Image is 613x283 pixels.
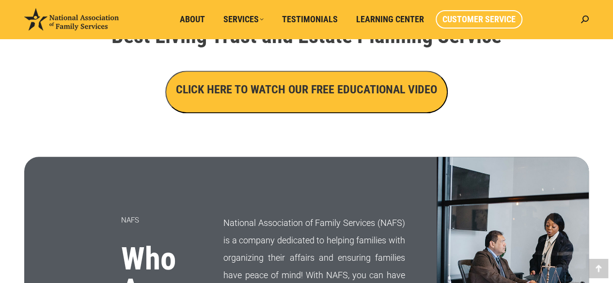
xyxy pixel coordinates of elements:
[282,14,338,25] span: Testimonials
[173,10,212,29] a: About
[436,10,522,29] a: Customer Service
[176,81,437,98] h3: CLICK HERE TO WATCH OUR FREE EDUCATIONAL VIDEO
[223,14,264,25] span: Services
[442,14,516,25] span: Customer Service
[180,14,205,25] span: About
[349,10,431,29] a: Learning Center
[165,71,448,113] button: CLICK HERE TO WATCH OUR FREE EDUCATIONAL VIDEO
[24,8,119,30] img: National Association of Family Services
[356,14,424,25] span: Learning Center
[121,211,199,229] p: NAFS
[165,85,448,95] a: CLICK HERE TO WATCH OUR FREE EDUCATIONAL VIDEO
[35,25,578,46] h1: Best Living Trust and Estate Planning Service
[275,10,345,29] a: Testimonials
